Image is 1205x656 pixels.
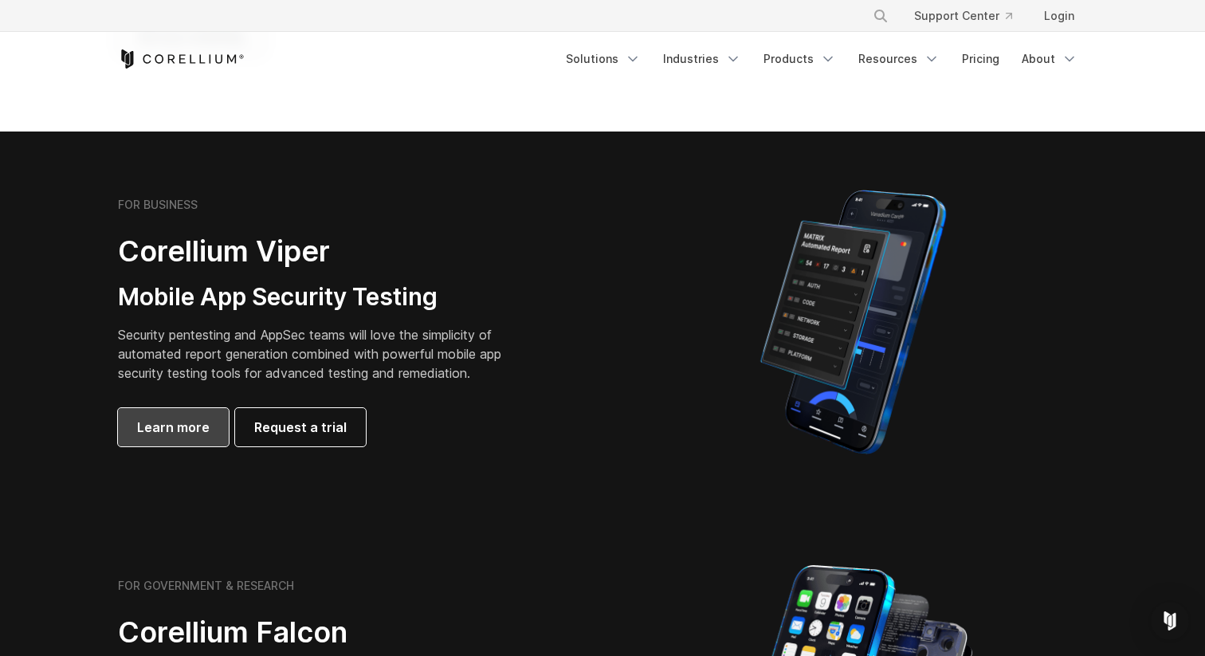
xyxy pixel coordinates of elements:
[235,408,366,446] a: Request a trial
[254,418,347,437] span: Request a trial
[556,45,1087,73] div: Navigation Menu
[849,45,949,73] a: Resources
[118,325,526,383] p: Security pentesting and AppSec teams will love the simplicity of automated report generation comb...
[118,615,564,650] h2: Corellium Falcon
[556,45,650,73] a: Solutions
[137,418,210,437] span: Learn more
[901,2,1025,30] a: Support Center
[866,2,895,30] button: Search
[118,49,245,69] a: Corellium Home
[854,2,1087,30] div: Navigation Menu
[754,45,846,73] a: Products
[1012,45,1087,73] a: About
[118,234,526,269] h2: Corellium Viper
[1031,2,1087,30] a: Login
[118,198,198,212] h6: FOR BUSINESS
[1151,602,1189,640] div: Open Intercom Messenger
[118,408,229,446] a: Learn more
[118,282,526,312] h3: Mobile App Security Testing
[733,183,973,462] img: Corellium MATRIX automated report on iPhone showing app vulnerability test results across securit...
[952,45,1009,73] a: Pricing
[118,579,294,593] h6: FOR GOVERNMENT & RESEARCH
[654,45,751,73] a: Industries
